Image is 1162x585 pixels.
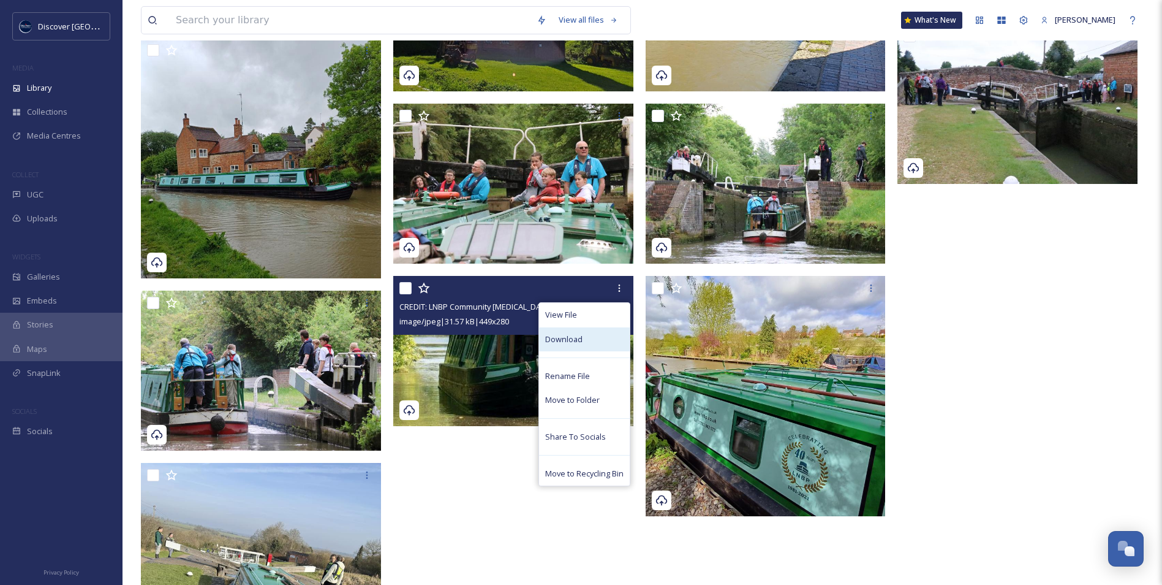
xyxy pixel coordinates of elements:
span: [PERSON_NAME] [1055,14,1115,25]
img: CREDIT: LNBP Community Boating (10).jpg [141,38,381,278]
span: image/jpeg | 31.57 kB | 449 x 280 [399,316,509,327]
a: View all files [553,8,624,32]
span: Download [545,334,583,345]
a: Privacy Policy [43,564,79,579]
span: CREDIT: LNBP Community [MEDICAL_DATA] (1).jpg [399,301,576,312]
span: Stories [27,319,53,331]
img: CREDIT: LNBP Community Boating (4).jpg [646,104,886,264]
span: Privacy Policy [43,568,79,576]
button: Open Chat [1108,531,1144,567]
span: Maps [27,343,47,355]
span: View File [545,309,577,321]
span: Socials [27,426,53,437]
span: Discover [GEOGRAPHIC_DATA] [38,20,149,32]
span: SnapLink [27,367,61,379]
span: Move to Recycling Bin [545,468,624,480]
span: Collections [27,106,67,118]
img: Untitled%20design%20%282%29.png [20,20,32,32]
a: What's New [901,12,962,29]
img: CREDIT: LNBP Community Boating (5).jpg [393,104,633,264]
span: Rename File [545,370,590,382]
span: COLLECT [12,170,39,179]
span: Media Centres [27,130,81,142]
span: UGC [27,189,43,201]
img: CREDIT: LNBP Community Boating (1).jpg [393,276,633,426]
input: Search your library [170,7,530,34]
span: MEDIA [12,63,34,72]
span: SOCIALS [12,407,37,416]
span: Uploads [27,213,58,224]
img: CREDIT: LNBP Community Boating (6).jpg [141,291,381,451]
span: Move to Folder [545,394,600,406]
img: CREDIT: LNBP Community Boating (3).jpg [897,24,1137,185]
span: Embeds [27,295,57,307]
a: [PERSON_NAME] [1035,8,1122,32]
span: Library [27,82,51,94]
span: Share To Socials [545,431,606,443]
span: WIDGETS [12,252,40,261]
img: CREDIT: LNBP Community Boating.jpg [646,276,886,516]
span: Galleries [27,271,60,283]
